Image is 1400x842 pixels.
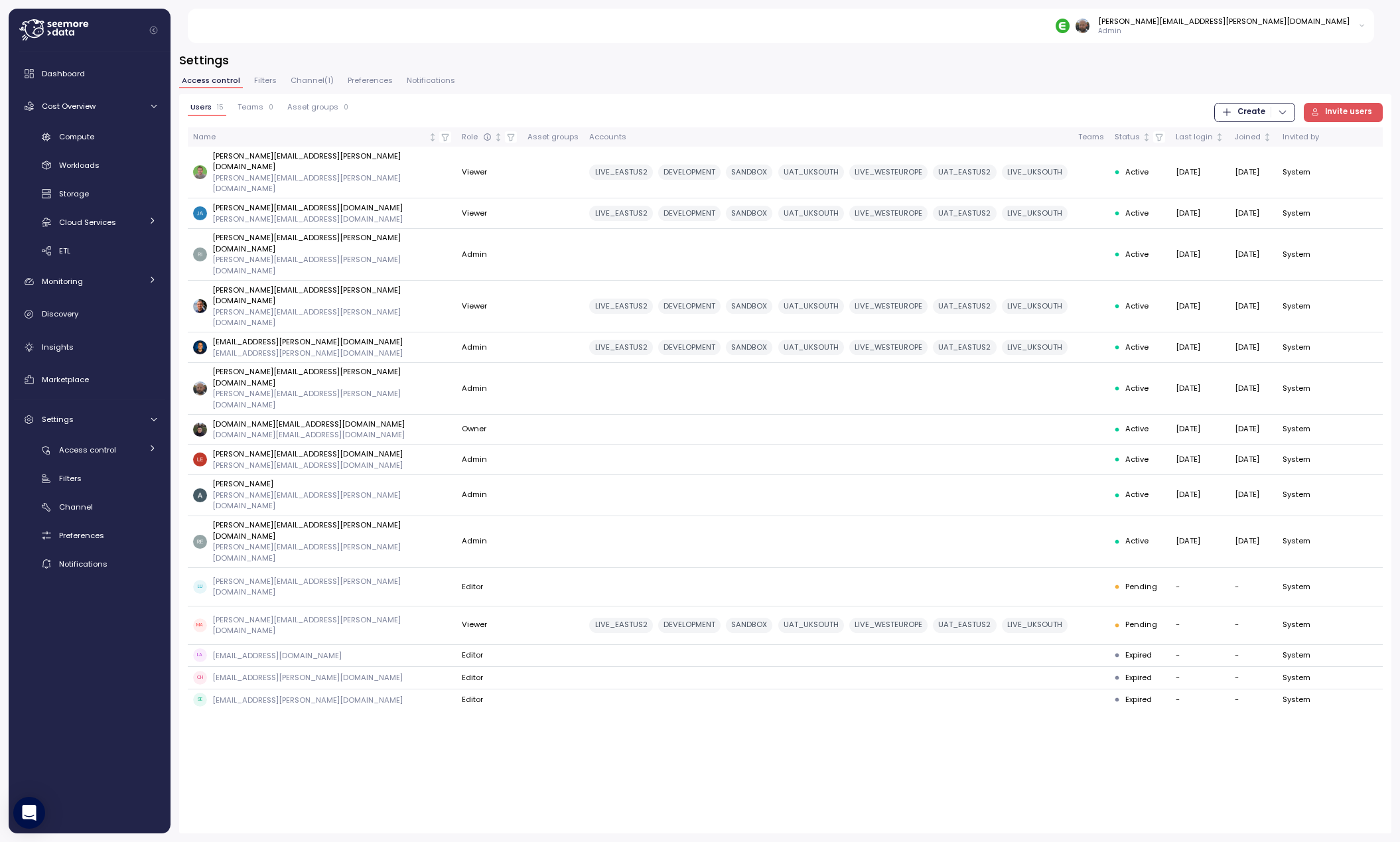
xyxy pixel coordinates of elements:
[456,445,522,474] td: Admin
[1277,516,1324,568] td: System
[456,645,522,667] td: Editor
[42,414,74,425] span: Settings
[726,618,772,633] div: SANDBOX
[1277,475,1324,516] td: System
[14,211,165,233] a: Cloud Services
[658,165,721,180] div: DEVELOPMENT
[1002,206,1068,221] div: LIVE_UKSOUTH
[1115,131,1140,143] div: Status
[14,525,165,547] a: Preferences
[456,332,522,362] td: Admin
[14,366,165,393] a: Marketplace
[14,126,165,148] a: Compute
[1170,606,1229,645] td: -
[179,52,1391,68] h3: Settings
[933,618,996,633] div: UAT_EASTUS2
[456,516,522,568] td: Admin
[933,206,996,221] div: UAT_EASTUS2
[14,553,165,575] a: Notifications
[1125,489,1149,501] span: Active
[212,614,451,636] p: [PERSON_NAME][EMAIL_ADDRESS][PERSON_NAME][DOMAIN_NAME]
[1125,342,1149,354] span: Active
[1109,127,1170,147] th: StatusNot sorted
[1098,16,1350,27] div: [PERSON_NAME][EMAIL_ADDRESS][PERSON_NAME][DOMAIN_NAME]
[1125,423,1149,435] span: Active
[212,348,403,358] p: [EMAIL_ADDRESS][PERSON_NAME][DOMAIN_NAME]
[193,131,427,143] div: Name
[1170,198,1229,228] td: [DATE]
[14,93,165,119] a: Cost Overview
[13,797,45,829] div: Open Intercom Messenger
[212,214,403,224] p: [PERSON_NAME][EMAIL_ADDRESS][DOMAIN_NAME]
[59,160,100,171] span: Workloads
[212,366,451,388] p: [PERSON_NAME][EMAIL_ADDRESS][PERSON_NAME][DOMAIN_NAME]
[212,490,451,512] p: [PERSON_NAME][EMAIL_ADDRESS][PERSON_NAME][DOMAIN_NAME]
[527,131,579,143] div: Asset groups
[1170,415,1229,445] td: [DATE]
[193,340,207,354] img: e6a76c9844b99f020ed74956706c316e
[849,206,928,221] div: LIVE_WESTEUROPE
[1170,516,1229,568] td: [DATE]
[188,127,456,147] th: NameNot sorted
[14,268,165,295] a: Monitoring
[59,445,116,455] span: Access control
[1283,131,1319,143] div: Invited by
[193,648,207,662] span: LA
[1056,19,1070,33] img: 689adfd76a9d17b9213495f1.PNG
[1125,208,1149,220] span: Active
[589,165,652,180] div: LIVE_EASTUS2
[1002,299,1068,314] div: LIVE_UKSOUTH
[1170,445,1229,474] td: [DATE]
[407,77,455,84] span: Notifications
[1277,568,1324,606] td: System
[193,299,207,313] img: 517cfc7fb324b9dbcc48913ffab1ec07
[778,299,844,314] div: UAT_UKSOUTH
[456,229,522,281] td: Admin
[14,183,165,205] a: Storage
[14,240,165,261] a: ETL
[212,576,451,598] p: [PERSON_NAME][EMAIL_ADDRESS][PERSON_NAME][DOMAIN_NAME]
[193,580,207,594] span: LU
[1277,667,1324,689] td: System
[1277,415,1324,445] td: System
[14,301,165,328] a: Discovery
[933,340,996,355] div: UAT_EASTUS2
[1170,689,1229,711] td: -
[1229,475,1277,516] td: [DATE]
[1229,667,1277,689] td: -
[456,415,522,445] td: Owner
[456,127,522,147] th: RoleNot sorted
[1125,650,1152,662] span: Expired
[1170,127,1229,147] th: Last loginNot sorted
[1125,694,1152,706] span: Expired
[1002,618,1068,633] div: LIVE_UKSOUTH
[1125,535,1149,547] span: Active
[456,568,522,606] td: Editor
[1263,133,1272,142] div: Not sorted
[849,618,928,633] div: LIVE_WESTEUROPE
[1176,131,1213,143] div: Last login
[190,104,212,111] span: Users
[59,246,70,256] span: ETL
[1214,103,1295,122] button: Create
[1170,475,1229,516] td: [DATE]
[1076,19,1089,33] img: 1fec6231004fabd636589099c132fbd2
[1277,147,1324,198] td: System
[193,382,207,395] img: 1fec6231004fabd636589099c132fbd2
[1215,133,1224,142] div: Not sorted
[726,206,772,221] div: SANDBOX
[849,340,928,355] div: LIVE_WESTEUROPE
[212,650,342,661] p: [EMAIL_ADDRESS][DOMAIN_NAME]
[59,559,107,569] span: Notifications
[456,606,522,645] td: Viewer
[1229,415,1277,445] td: [DATE]
[1229,645,1277,667] td: -
[42,309,78,319] span: Discovery
[59,502,93,512] span: Channel
[456,667,522,689] td: Editor
[59,473,82,484] span: Filters
[589,618,652,633] div: LIVE_EASTUS2
[726,165,772,180] div: SANDBOX
[212,520,451,541] p: [PERSON_NAME][EMAIL_ADDRESS][PERSON_NAME][DOMAIN_NAME]
[212,449,403,459] p: [PERSON_NAME][EMAIL_ADDRESS][DOMAIN_NAME]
